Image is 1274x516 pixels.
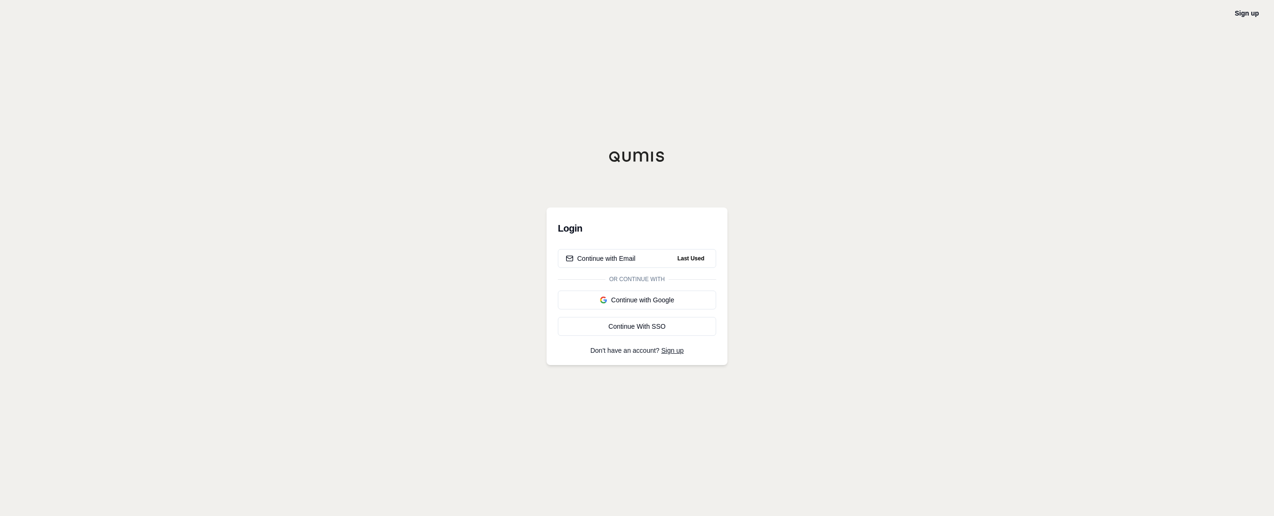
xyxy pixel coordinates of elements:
[558,219,716,238] h3: Login
[609,151,665,162] img: Qumis
[661,347,684,354] a: Sign up
[566,254,636,263] div: Continue with Email
[1235,9,1259,17] a: Sign up
[605,275,669,283] span: Or continue with
[566,322,708,331] div: Continue With SSO
[566,295,708,305] div: Continue with Google
[674,253,708,264] span: Last Used
[558,249,716,268] button: Continue with EmailLast Used
[558,317,716,336] a: Continue With SSO
[558,347,716,354] p: Don't have an account?
[558,291,716,309] button: Continue with Google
